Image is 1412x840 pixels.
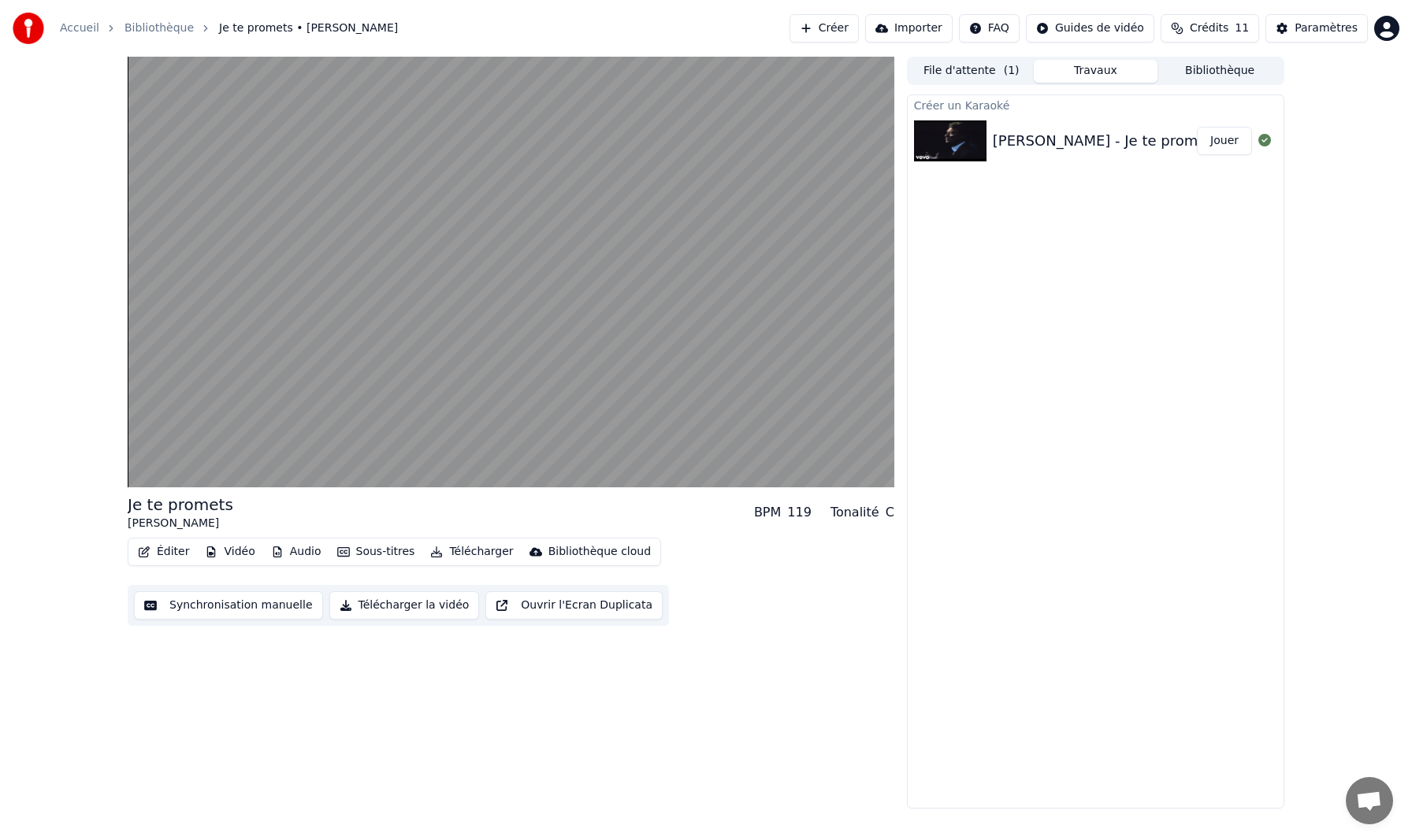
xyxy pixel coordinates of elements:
span: 11 [1235,20,1249,36]
div: 119 [787,503,812,522]
button: Crédits11 [1161,14,1259,43]
div: [PERSON_NAME] - Je te promets karaok [993,130,1273,152]
button: Télécharger la vidéo [329,591,480,620]
button: Télécharger [424,541,519,563]
button: Paramètres [1265,14,1368,43]
button: FAQ [959,14,1020,43]
div: BPM [754,503,781,522]
img: youka [13,13,44,44]
div: Créer un Karaoké [908,95,1284,114]
div: C [886,503,894,522]
button: Jouer [1197,127,1252,155]
a: Accueil [60,20,99,36]
button: Bibliothèque [1157,60,1282,83]
div: Paramètres [1295,20,1358,36]
button: Travaux [1034,60,1158,83]
button: Synchronisation manuelle [134,591,323,620]
div: Tonalité [830,503,879,522]
nav: breadcrumb [60,20,398,36]
button: Éditer [132,541,195,563]
span: ( 1 ) [1004,63,1020,79]
span: Crédits [1190,20,1228,36]
button: Ouvrir l'Ecran Duplicata [485,591,663,620]
button: Audio [265,541,328,563]
div: Bibliothèque cloud [548,544,651,560]
div: [PERSON_NAME] [128,516,233,531]
button: File d'attente [909,60,1034,83]
div: Je te promets [128,494,233,516]
button: Créer [790,14,859,43]
a: Bibliothèque [124,20,194,36]
div: Ouvrir le chat [1346,777,1393,824]
span: Je te promets • [PERSON_NAME] [219,20,398,36]
button: Sous-titres [331,541,422,563]
button: Guides de vidéo [1026,14,1154,43]
button: Importer [865,14,953,43]
button: Vidéo [199,541,261,563]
